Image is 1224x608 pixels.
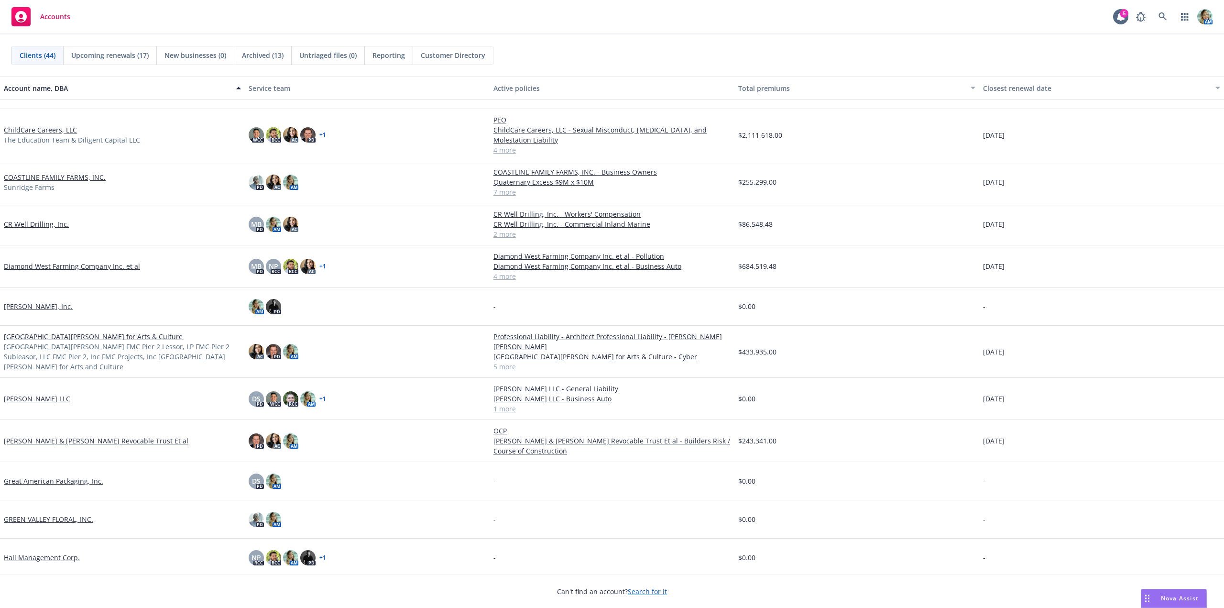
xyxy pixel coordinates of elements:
span: [DATE] [983,130,1005,140]
a: + 1 [319,264,326,269]
span: Can't find an account? [557,586,667,597]
img: photo [266,391,281,407]
a: Great American Packaging, Inc. [4,476,103,486]
span: $86,548.48 [738,219,773,229]
span: NP [269,261,278,271]
span: MB [251,261,262,271]
a: [GEOGRAPHIC_DATA][PERSON_NAME] for Arts & Culture [4,332,183,342]
span: [DATE] [983,347,1005,357]
span: [DATE] [983,177,1005,187]
div: Total premiums [738,83,965,93]
span: DS [252,476,261,486]
span: [DATE] [983,394,1005,404]
a: 1 more [493,404,731,414]
span: [GEOGRAPHIC_DATA][PERSON_NAME] FMC Pier 2 Lessor, LP FMC Pier 2 Subleasor, LLC FMC Pier 2, Inc FM... [4,342,241,372]
a: Accounts [8,3,74,30]
span: Clients (44) [20,50,55,60]
span: [DATE] [983,219,1005,229]
a: Switch app [1175,7,1194,26]
span: [DATE] [983,261,1005,271]
img: photo [283,175,298,190]
a: 2 more [493,229,731,239]
span: $433,935.00 [738,347,776,357]
span: MB [251,219,262,229]
button: Closest renewal date [979,77,1224,99]
img: photo [283,217,298,232]
a: PEO [493,115,731,125]
img: photo [249,512,264,527]
a: Diamond West Farming Company Inc. et al [4,261,140,271]
a: CR Well Drilling, Inc. [4,219,69,229]
img: photo [283,344,298,359]
a: [PERSON_NAME] LLC - Business Auto [493,394,731,404]
img: photo [249,433,264,449]
img: photo [266,550,281,565]
div: Service team [249,83,486,93]
img: photo [266,512,281,527]
a: [PERSON_NAME] LLC [4,394,70,404]
span: The Education Team & Diligent Capital LLC [4,135,140,145]
img: photo [266,217,281,232]
a: Professional Liability - Architect Professional Liability - [PERSON_NAME] [PERSON_NAME] [493,332,731,352]
a: 5 more [493,362,731,372]
span: Upcoming renewals (17) [71,50,149,60]
img: photo [283,391,298,407]
img: photo [283,433,298,449]
a: 4 more [493,271,731,281]
div: Closest renewal date [983,83,1210,93]
span: - [493,514,496,524]
a: Report a Bug [1131,7,1150,26]
a: Diamond West Farming Company Inc. et al - Pollution [493,251,731,261]
a: COASTLINE FAMILY FARMS, INC. - Business Owners [493,167,731,177]
img: photo [300,259,316,274]
a: [PERSON_NAME] LLC - General Liability [493,384,731,394]
span: $0.00 [738,553,755,563]
img: photo [266,175,281,190]
img: photo [1197,9,1213,24]
span: New businesses (0) [164,50,226,60]
a: ChildCare Careers, LLC [4,125,77,135]
span: - [983,301,985,311]
a: Search for it [628,587,667,596]
span: Untriaged files (0) [299,50,357,60]
img: photo [266,474,281,489]
a: + 1 [319,396,326,402]
div: Account name, DBA [4,83,230,93]
img: photo [266,344,281,359]
span: Customer Directory [421,50,485,60]
span: - [983,514,985,524]
button: Service team [245,77,490,99]
a: COASTLINE FAMILY FARMS, INC. [4,172,106,182]
span: Reporting [372,50,405,60]
a: Search [1153,7,1172,26]
img: photo [300,391,316,407]
a: 4 more [493,145,731,155]
img: photo [300,550,316,565]
img: photo [283,550,298,565]
span: - [493,553,496,563]
a: GREEN VALLEY FLORAL, INC. [4,514,93,524]
a: [PERSON_NAME] & [PERSON_NAME] Revocable Trust Et al [4,436,188,446]
span: [DATE] [983,436,1005,446]
a: ChildCare Careers, LLC - Sexual Misconduct, [MEDICAL_DATA], and Molestation Liability [493,125,731,145]
span: - [983,553,985,563]
img: photo [249,175,264,190]
img: photo [266,127,281,143]
a: Hall Management Corp. [4,553,80,563]
img: photo [283,259,298,274]
a: 7 more [493,187,731,197]
img: photo [266,299,281,314]
div: 5 [1120,9,1128,18]
img: photo [283,127,298,143]
img: photo [249,299,264,314]
img: photo [300,127,316,143]
span: NP [251,553,261,563]
a: OCP [493,426,731,436]
button: Nova Assist [1141,589,1207,608]
img: photo [249,127,264,143]
a: Quaternary Excess $9M x $10M [493,177,731,187]
a: Diamond West Farming Company Inc. et al - Business Auto [493,261,731,271]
